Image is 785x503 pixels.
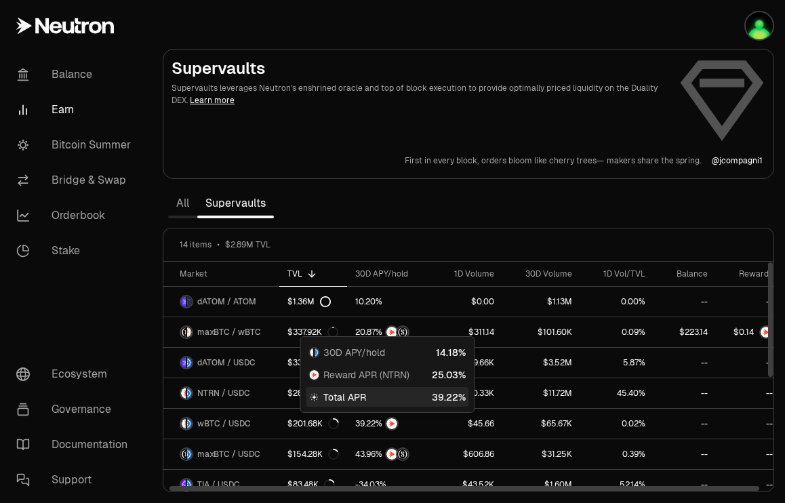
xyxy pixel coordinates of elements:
a: -- [653,287,716,317]
a: $43.52K [431,470,502,500]
a: Balance [5,57,146,92]
img: Structured Points [397,449,408,460]
div: $1.36M [287,296,331,307]
img: NTRN [386,418,397,429]
a: $31.25K [502,439,580,469]
img: TIA Logo [181,479,186,490]
img: Neutron-Mars-Metamask Acc1 [746,12,773,39]
a: Ecosystem [5,357,146,392]
a: $287.07K [279,378,347,408]
span: NTRN / USDC [197,388,250,399]
div: 30D Volume [510,268,572,279]
a: 52.14% [580,470,653,500]
img: NTRN [386,449,397,460]
p: makers share the spring. [607,155,701,166]
a: NTRNStructured Points [347,317,431,347]
a: -- [653,409,716,439]
a: $154.28K [279,439,347,469]
a: $0.00 [431,287,502,317]
img: wBTC Logo [309,348,313,357]
img: wBTC Logo [181,418,186,429]
a: 45.40% [580,378,653,408]
a: Support [5,462,146,498]
button: NTRNStructured Points [355,325,423,339]
img: NTRN [386,327,397,338]
img: USDC Logo [187,479,192,490]
a: dATOM LogoUSDC LogodATOM / USDC [163,348,279,378]
div: $287.07K [287,388,338,399]
img: USDC Logo [187,388,192,399]
div: 1D Vol/TVL [588,268,645,279]
a: $1.36M [279,287,347,317]
span: Reward APR (NTRN) [323,368,409,382]
a: Stake [5,233,146,268]
img: USDC Logo [187,449,192,460]
h2: Supervaults [172,58,668,79]
a: -- [653,348,716,378]
p: Supervaults leverages Neutron's enshrined oracle and top of block execution to provide optimally ... [172,82,668,106]
a: $11.72M [502,378,580,408]
a: $223.14 [653,317,716,347]
a: $3.52M [502,348,580,378]
button: NTRN [355,417,423,430]
a: Learn more [190,95,235,106]
a: Governance [5,392,146,427]
a: Bridge & Swap [5,163,146,198]
a: 0.00% [580,287,653,317]
a: $65.67K [502,409,580,439]
span: 14 items [180,239,212,250]
img: NTRN [309,370,319,380]
img: NTRN Logo [761,327,771,338]
a: maxBTC LogoUSDC LogomaxBTC / USDC [163,439,279,469]
a: $1.13M [502,287,580,317]
a: $101.60K [502,317,580,347]
button: NTRNStructured Points [355,447,423,461]
a: Earn [5,92,146,127]
img: USDC Logo [315,348,319,357]
img: USDC Logo [187,357,192,368]
a: $334.97K [279,348,347,378]
img: dATOM Logo [181,357,186,368]
a: -- [653,470,716,500]
a: All [168,190,197,217]
div: $334.97K [287,357,339,368]
span: maxBTC / wBTC [197,327,261,338]
a: NTRN LogoUSDC LogoNTRN / USDC [163,378,279,408]
div: 30D APY/hold [355,268,423,279]
img: NTRN Logo [181,388,186,399]
a: -- [653,378,716,408]
span: TIA / USDC [197,479,240,490]
a: 0.39% [580,439,653,469]
img: Structured Points [397,327,408,338]
a: 0.02% [580,409,653,439]
div: $83.48K [287,479,335,490]
a: First in every block,orders bloom like cherry trees—makers share the spring. [405,155,701,166]
span: wBTC / USDC [197,418,251,429]
img: wBTC Logo [187,327,192,338]
a: wBTC LogoUSDC LogowBTC / USDC [163,409,279,439]
img: maxBTC Logo [181,449,186,460]
a: -- [653,439,716,469]
a: $606.86 [431,439,502,469]
img: USDC Logo [187,418,192,429]
a: Supervaults [197,190,274,217]
a: Orderbook [5,198,146,233]
img: dATOM Logo [181,296,186,307]
a: $83.48K [279,470,347,500]
a: NTRNStructured Points [347,439,431,469]
div: 1D Volume [439,268,494,279]
p: orders bloom like cherry trees— [481,155,604,166]
a: 5.87% [580,348,653,378]
a: $201.68K [279,409,347,439]
span: $2.89M TVL [225,239,270,250]
div: Market [180,268,271,279]
a: $337.92K [279,317,347,347]
a: $1.60M [502,470,580,500]
a: dATOM LogoATOM LogodATOM / ATOM [163,287,279,317]
a: maxBTC LogowBTC LogomaxBTC / wBTC [163,317,279,347]
a: Documentation [5,427,146,462]
div: $154.28K [287,449,339,460]
span: 30D APY/hold [323,346,385,359]
span: dATOM / ATOM [197,296,256,307]
p: First in every block, [405,155,479,166]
